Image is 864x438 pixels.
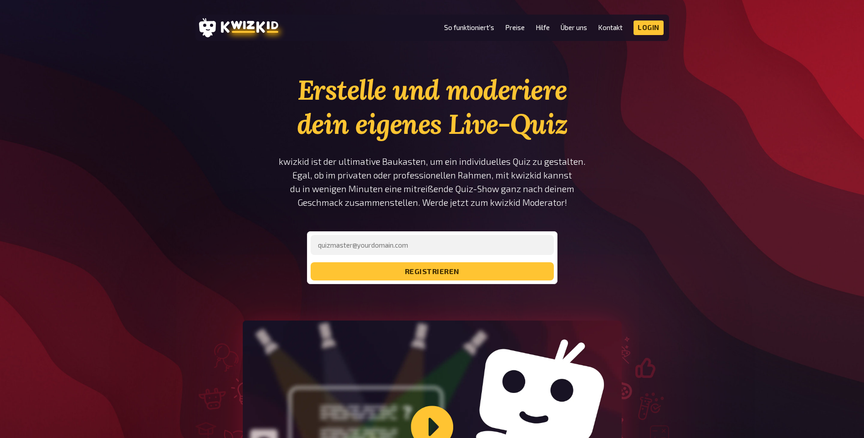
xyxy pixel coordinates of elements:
a: Login [634,20,664,35]
h1: Erstelle und moderiere dein eigenes Live-Quiz [278,73,586,141]
p: kwizkid ist der ultimative Baukasten, um ein individuelles Quiz zu gestalten. Egal, ob im private... [278,155,586,209]
a: Preise [505,24,525,31]
a: Hilfe [536,24,550,31]
a: Kontakt [598,24,623,31]
button: registrieren [311,262,554,280]
a: Über uns [561,24,587,31]
input: quizmaster@yourdomain.com [311,235,554,255]
a: So funktioniert's [444,24,494,31]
